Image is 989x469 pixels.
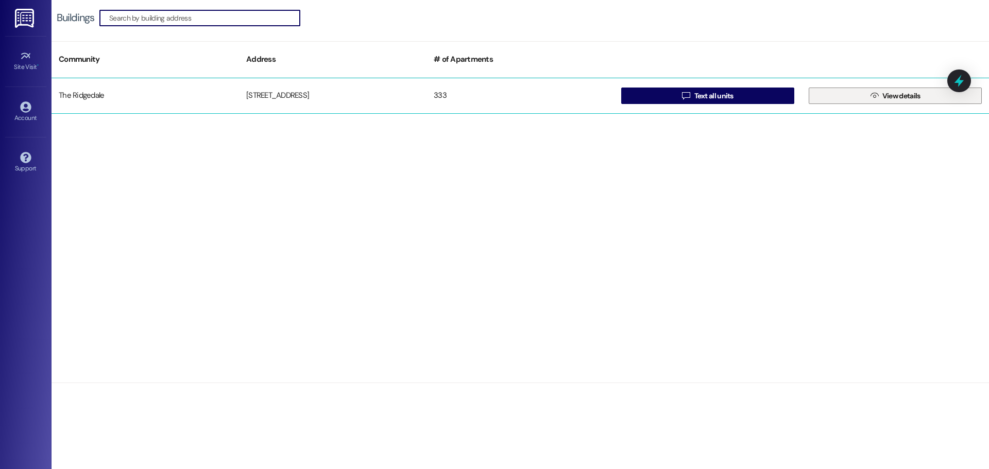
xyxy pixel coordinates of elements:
a: Support [5,149,46,177]
a: Account [5,98,46,126]
button: View details [809,88,982,104]
div: Address [239,47,427,72]
button: Text all units [621,88,794,104]
div: Buildings [57,12,94,23]
div: 333 [427,85,614,106]
a: Site Visit • [5,47,46,75]
img: ResiDesk Logo [15,9,36,28]
div: [STREET_ADDRESS] [239,85,427,106]
div: The Ridgedale [52,85,239,106]
i:  [682,92,690,100]
span: View details [882,91,920,101]
input: Search by building address [109,11,300,25]
div: # of Apartments [427,47,614,72]
span: • [37,62,39,69]
span: Text all units [694,91,734,101]
div: Community [52,47,239,72]
i:  [871,92,878,100]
